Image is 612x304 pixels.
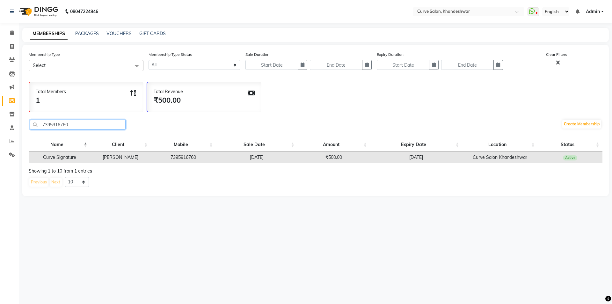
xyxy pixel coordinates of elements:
[30,28,68,40] a: MEMBERSHIPS
[36,88,66,95] div: Total Members
[151,152,216,163] td: 7395916760
[154,88,183,95] div: Total Revenue
[586,8,600,15] span: Admin
[563,155,577,160] span: Active
[245,60,298,70] input: Start Date
[149,52,192,57] label: Membership Type Status
[70,3,98,20] b: 08047224946
[151,138,216,152] th: Mobile: activate to sort column ascending
[370,152,462,163] td: [DATE]
[36,95,66,106] div: 1
[546,52,567,57] label: Clear Filters
[91,152,151,163] td: [PERSON_NAME]
[538,138,603,152] th: Status: activate to sort column ascending
[441,60,494,70] input: End Date
[377,52,404,57] label: Expiry Duration
[106,31,132,36] a: VOUCHERS
[216,138,298,152] th: Sale Date: activate to sort column ascending
[462,138,538,152] th: Location: activate to sort column ascending
[298,138,370,152] th: Amount: activate to sort column ascending
[29,152,91,163] td: Curve Signature
[29,52,60,57] label: Membership Type
[216,152,298,163] td: [DATE]
[370,138,462,152] th: Expiry Date: activate to sort column ascending
[245,52,269,57] label: Sale Duration
[298,152,370,163] td: ₹500.00
[462,152,538,163] td: Curve Salon Khandeshwar
[377,60,429,70] input: Start Date
[50,178,62,187] button: Next
[562,120,601,129] a: Create Membership
[91,138,151,152] th: Client: activate to sort column ascending
[310,60,362,70] input: End Date
[16,3,60,20] img: logo
[29,168,602,174] div: Showing 1 to 10 from 1 entries
[29,138,91,152] th: Name: activate to sort column descending
[139,31,166,36] a: GIFT CARDS
[75,31,99,36] a: PACKAGES
[33,63,46,68] span: Select
[30,120,126,130] input: Search by customer or mobile
[154,95,183,106] div: ₹500.00
[29,178,48,187] button: Previous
